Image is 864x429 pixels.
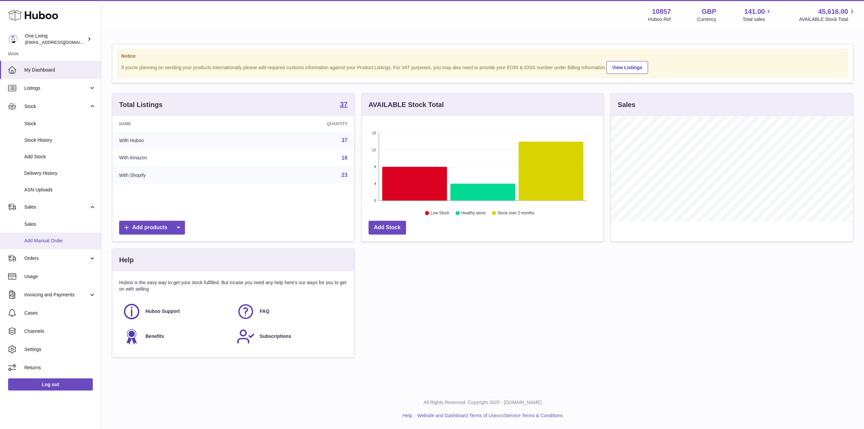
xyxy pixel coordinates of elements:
h3: Sales [618,100,635,109]
div: Currency [697,16,717,23]
span: Benefits [145,333,164,340]
span: Subscriptions [260,333,291,340]
span: Stock [24,120,96,127]
span: Stock [24,103,89,110]
text: 16 [372,131,376,135]
td: With Shopify [112,166,245,184]
text: 12 [372,148,376,152]
span: Cases [24,310,96,316]
a: FAQ [237,302,344,321]
text: 8 [374,165,376,169]
h3: AVAILABLE Stock Total [369,100,444,109]
div: If you're planning on sending your products internationally please add required customs informati... [121,60,844,74]
span: Total sales [742,16,773,23]
td: With Amazon [112,149,245,167]
a: 141.00 Total sales [742,7,773,23]
a: 37 [342,137,348,143]
strong: Notice [121,53,844,59]
td: With Huboo [112,132,245,149]
span: 141.00 [744,7,765,16]
span: My Dashboard [24,67,96,73]
div: One Living [25,33,86,46]
span: [EMAIL_ADDRESS][DOMAIN_NAME] [25,39,99,45]
span: Invoicing and Payments [24,292,89,298]
span: Settings [24,346,96,353]
span: Sales [24,221,96,227]
span: Delivery History [24,170,96,177]
a: Log out [8,378,93,391]
a: Help [403,413,412,418]
span: Returns [24,365,96,371]
strong: 10857 [652,7,671,16]
span: Stock History [24,137,96,143]
img: ben@oneliving.com [8,34,18,44]
text: 4 [374,182,376,186]
a: Subscriptions [237,327,344,346]
span: Channels [24,328,96,334]
strong: 37 [340,101,347,108]
th: Quantity [245,116,354,132]
li: and [415,412,563,419]
span: Sales [24,204,89,210]
a: 37 [340,101,347,109]
a: View Listings [606,61,648,74]
span: Orders [24,255,89,262]
span: Usage [24,273,96,280]
a: Add Stock [369,221,406,235]
p: All Rights Reserved. Copyright 2025 - [DOMAIN_NAME] [107,399,859,406]
a: Website and Dashboard Terms of Use [417,413,497,418]
text: Low Stock [431,211,450,216]
a: Add products [119,221,185,235]
strong: GBP [702,7,716,16]
span: Add Manual Order [24,238,96,244]
span: FAQ [260,308,269,315]
text: Healthy stock [461,211,486,216]
p: Huboo is the easy way to get your stock fulfilled. But incase you need any help here's our ways f... [119,279,348,292]
a: Huboo Support [123,302,230,321]
span: AVAILABLE Stock Total [799,16,856,23]
text: 0 [374,198,376,203]
a: Service Terms & Conditions [505,413,563,418]
a: 45,616.00 AVAILABLE Stock Total [799,7,856,23]
span: Listings [24,85,89,91]
th: Name [112,116,245,132]
h3: Help [119,256,134,265]
span: 45,616.00 [818,7,848,16]
a: Benefits [123,327,230,346]
h3: Total Listings [119,100,163,109]
span: ASN Uploads [24,187,96,193]
span: Huboo Support [145,308,180,315]
a: 23 [342,172,348,178]
text: Stock over 2 months [497,211,534,216]
div: Huboo Ref [648,16,671,23]
a: 16 [342,155,348,161]
span: Add Stock [24,154,96,160]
